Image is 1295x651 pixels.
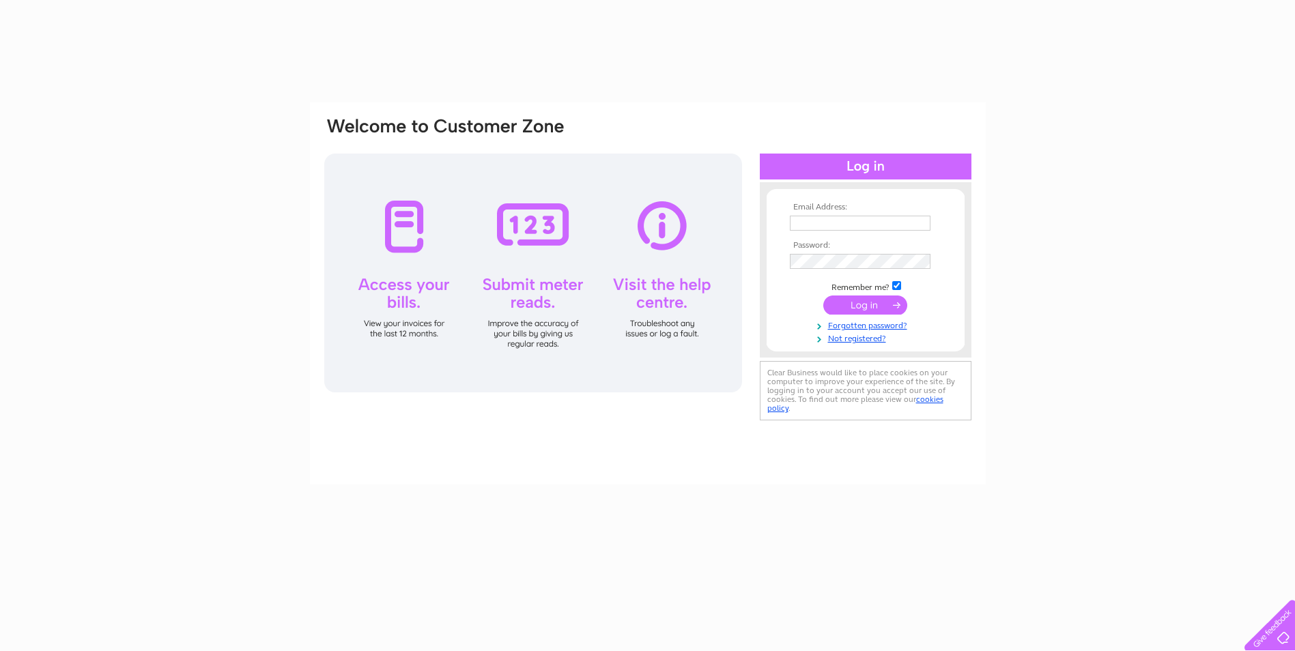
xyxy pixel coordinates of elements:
[786,241,945,250] th: Password:
[790,318,945,331] a: Forgotten password?
[760,361,971,420] div: Clear Business would like to place cookies on your computer to improve your experience of the sit...
[790,331,945,344] a: Not registered?
[786,203,945,212] th: Email Address:
[823,295,907,315] input: Submit
[786,279,945,293] td: Remember me?
[767,394,943,413] a: cookies policy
